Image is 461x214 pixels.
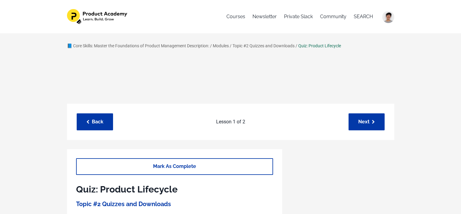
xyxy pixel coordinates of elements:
[76,200,171,208] a: Topic #2 Quizzes and Downloads
[252,9,277,24] a: Newsletter
[354,9,373,24] a: SEARCH
[296,42,297,49] div: /
[213,43,229,48] a: Modules
[226,9,245,24] a: Courses
[116,118,346,126] p: Lesson 1 of 2
[298,42,341,49] div: Quiz: Product Lifecycle
[382,11,394,23] img: abd6ebf2febcb288ebd920ea44da70f9
[77,113,113,130] a: Back
[210,42,212,49] div: /
[232,43,295,48] a: Topic #2 Quizzes and Downloads
[76,182,273,197] h1: Quiz: Product Lifecycle
[67,43,209,48] a: 📘 Core Skills: Master the Foundations of Product Management Description:
[284,9,313,24] a: Private Slack
[349,113,385,130] a: Next
[76,158,273,175] a: Mark As Complete
[230,42,232,49] div: /
[67,9,129,24] img: 1e4575b-f30f-f7bc-803-1053f84514_582dc3fb-c1b0-4259-95ab-5487f20d86c3.png
[320,9,346,24] a: Community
